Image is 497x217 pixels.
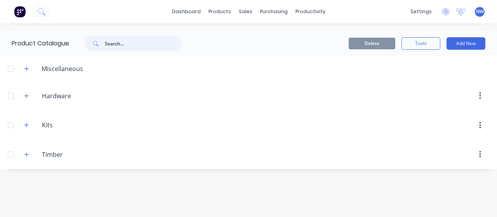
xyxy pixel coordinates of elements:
span: NW [476,8,484,15]
img: Factory [14,6,26,17]
button: Add New [447,37,485,50]
div: sales [235,6,256,17]
button: Tools [401,37,440,50]
div: Miscellaneous [35,64,89,73]
div: productivity [292,6,329,17]
button: Delete [349,38,395,49]
input: Enter category name [42,120,134,130]
div: products [205,6,235,17]
input: Search... [105,36,182,51]
input: Enter category name [42,150,134,159]
div: purchasing [256,6,292,17]
div: settings [407,6,436,17]
a: dashboard [168,6,205,17]
input: Enter category name [42,91,134,101]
